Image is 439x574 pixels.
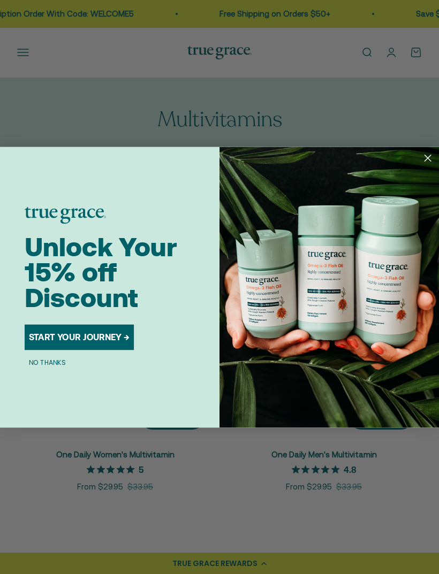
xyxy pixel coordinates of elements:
[25,231,177,312] span: Unlock Your 15% off Discount
[25,206,106,223] img: logo placeholder
[25,357,70,368] button: NO THANKS
[420,150,436,166] button: Close dialog
[219,147,439,427] img: 098727d5-50f8-4f9b-9554-844bb8da1403.jpeg
[25,324,134,350] button: START YOUR JOURNEY →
